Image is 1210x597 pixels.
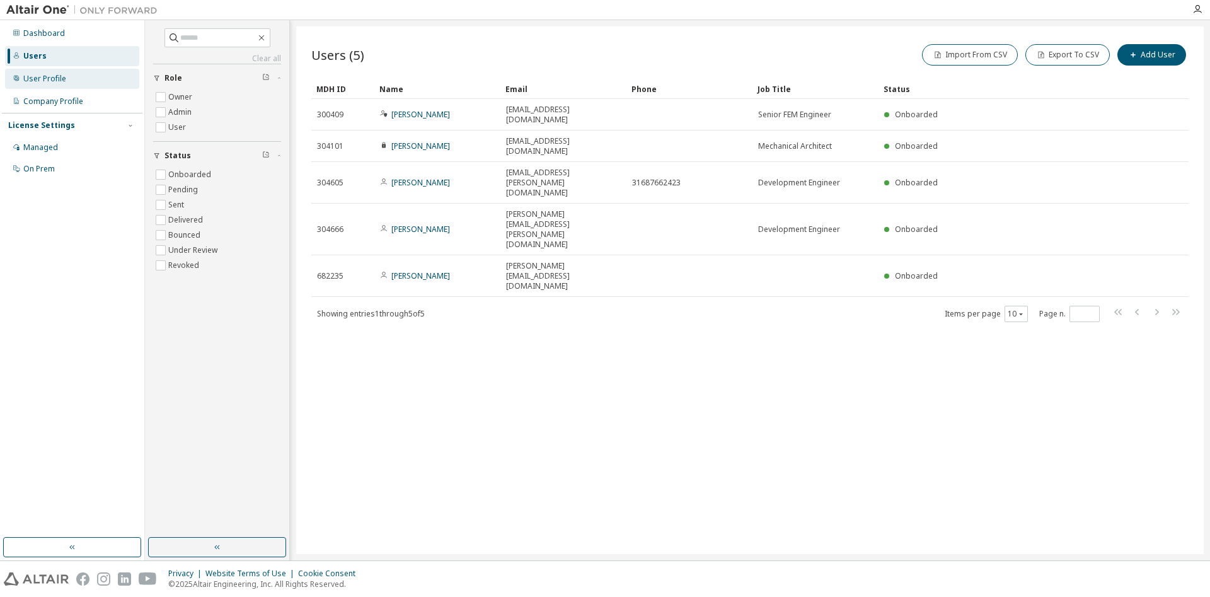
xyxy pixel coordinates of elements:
span: 304666 [317,224,343,235]
a: Clear all [153,54,281,64]
span: [PERSON_NAME][EMAIL_ADDRESS][PERSON_NAME][DOMAIN_NAME] [506,209,621,250]
div: Privacy [168,569,205,579]
a: [PERSON_NAME] [391,224,450,235]
span: Development Engineer [758,178,840,188]
span: Mechanical Architect [758,141,832,151]
span: [EMAIL_ADDRESS][DOMAIN_NAME] [506,105,621,125]
div: Website Terms of Use [205,569,298,579]
span: 682235 [317,271,343,281]
label: Sent [168,197,187,212]
label: Admin [168,105,194,120]
div: On Prem [23,164,55,174]
label: Onboarded [168,167,214,182]
a: [PERSON_NAME] [391,141,450,151]
label: Delivered [168,212,205,228]
button: Role [153,64,281,92]
span: Page n. [1039,306,1100,322]
span: Items per page [945,306,1028,322]
label: Pending [168,182,200,197]
span: 304605 [317,178,343,188]
div: Phone [631,79,747,99]
span: 300409 [317,110,343,120]
span: [EMAIL_ADDRESS][PERSON_NAME][DOMAIN_NAME] [506,168,621,198]
span: Users (5) [311,46,364,64]
button: Status [153,142,281,170]
img: facebook.svg [76,572,89,586]
a: [PERSON_NAME] [391,270,450,281]
span: Onboarded [895,270,938,281]
img: youtube.svg [139,572,157,586]
div: Company Profile [23,96,83,107]
span: Onboarded [895,177,938,188]
div: Status [884,79,1123,99]
button: Export To CSV [1025,44,1110,66]
a: [PERSON_NAME] [391,177,450,188]
span: Onboarded [895,224,938,235]
div: Job Title [758,79,873,99]
div: User Profile [23,74,66,84]
div: Cookie Consent [298,569,363,579]
a: [PERSON_NAME] [391,109,450,120]
span: Onboarded [895,141,938,151]
label: Revoked [168,258,202,273]
button: Import From CSV [922,44,1018,66]
span: 31687662423 [632,178,681,188]
span: Senior FEM Engineer [758,110,831,120]
p: © 2025 Altair Engineering, Inc. All Rights Reserved. [168,579,363,589]
img: linkedin.svg [118,572,131,586]
span: [EMAIL_ADDRESS][DOMAIN_NAME] [506,136,621,156]
div: Dashboard [23,28,65,38]
span: Showing entries 1 through 5 of 5 [317,308,425,319]
span: Status [164,151,191,161]
img: Altair One [6,4,164,16]
label: Under Review [168,243,220,258]
label: Owner [168,90,195,105]
div: Users [23,51,47,61]
span: Role [164,73,182,83]
div: Name [379,79,495,99]
img: altair_logo.svg [4,572,69,586]
span: [PERSON_NAME][EMAIL_ADDRESS][DOMAIN_NAME] [506,261,621,291]
span: 304101 [317,141,343,151]
span: Clear filter [262,73,270,83]
div: MDH ID [316,79,369,99]
label: User [168,120,188,135]
div: Managed [23,142,58,153]
label: Bounced [168,228,203,243]
button: Add User [1117,44,1186,66]
span: Development Engineer [758,224,840,235]
button: 10 [1008,309,1025,319]
div: License Settings [8,120,75,130]
span: Onboarded [895,109,938,120]
span: Clear filter [262,151,270,161]
div: Email [505,79,621,99]
img: instagram.svg [97,572,110,586]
